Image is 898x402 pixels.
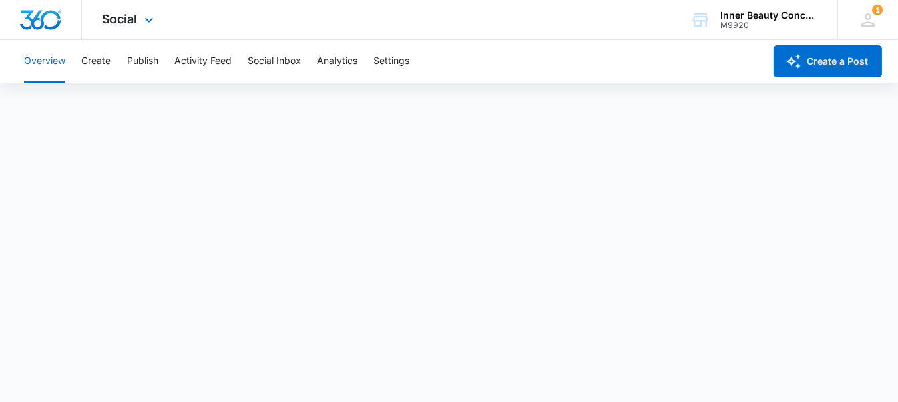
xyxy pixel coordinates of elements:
span: 1 [872,5,883,15]
button: Settings [373,40,409,83]
div: notifications count [872,5,883,15]
button: Overview [24,40,65,83]
div: account name [720,10,818,21]
button: Social Inbox [248,40,301,83]
span: Social [102,12,138,26]
button: Create [81,40,111,83]
button: Activity Feed [174,40,232,83]
button: Create a Post [774,45,882,77]
button: Publish [127,40,158,83]
button: Analytics [317,40,357,83]
div: account id [720,21,818,30]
